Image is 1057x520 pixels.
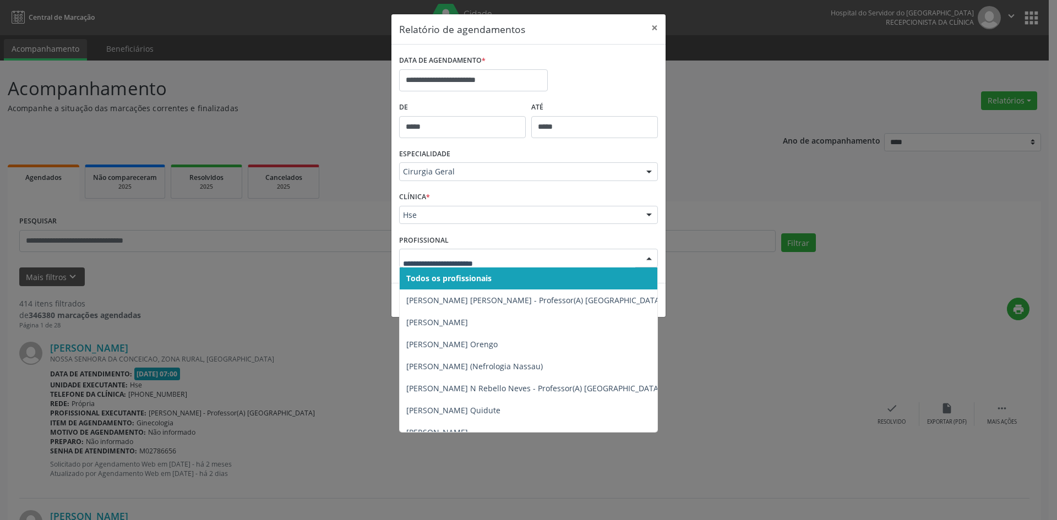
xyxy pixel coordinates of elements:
label: DATA DE AGENDAMENTO [399,52,486,69]
span: [PERSON_NAME] Quidute [406,405,500,415]
label: PROFISSIONAL [399,232,449,249]
span: Hse [403,210,635,221]
span: [PERSON_NAME] [PERSON_NAME] - Professor(A) [GEOGRAPHIC_DATA] [406,295,662,305]
h5: Relatório de agendamentos [399,22,525,36]
button: Close [644,14,666,41]
span: [PERSON_NAME] (Nefrologia Nassau) [406,361,543,371]
span: [PERSON_NAME] Orengo [406,339,498,349]
span: Cirurgia Geral [403,166,635,177]
span: [PERSON_NAME] [406,427,468,437]
span: Todos os profissionais [406,273,492,283]
label: De [399,99,526,116]
label: ESPECIALIDADE [399,146,450,163]
span: [PERSON_NAME] N Rebello Neves - Professor(A) [GEOGRAPHIC_DATA] [406,383,661,393]
label: CLÍNICA [399,189,430,206]
label: ATÉ [531,99,658,116]
span: [PERSON_NAME] [406,317,468,327]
